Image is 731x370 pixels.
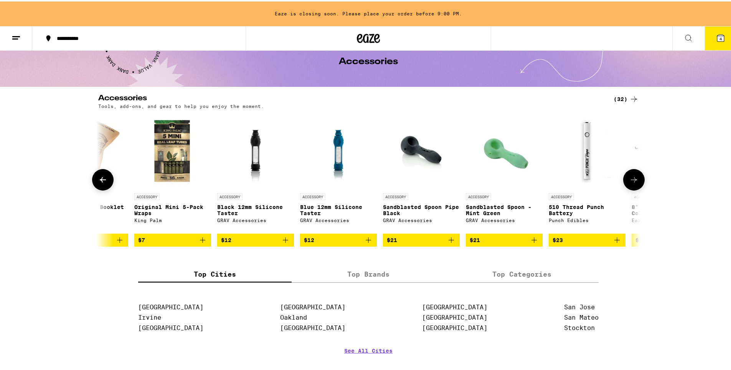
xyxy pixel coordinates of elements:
p: ACCESSORY [300,192,325,199]
a: [GEOGRAPHIC_DATA] [280,323,345,330]
div: GRAV Accessories [466,216,543,221]
a: Open page for 8" Mini Beaker Colorful Rim Bong/Rig - Tier 2 from Eaze Accessories [632,111,708,232]
span: $12 [221,236,231,242]
span: 4 [719,35,722,40]
img: GRAV Accessories - Black 12mm Silicone Taster [227,111,284,188]
p: ACCESSORY [383,192,408,199]
a: [GEOGRAPHIC_DATA] [138,302,203,309]
img: Punch Edibles - 510 Thread Punch Battery [549,111,625,188]
p: Original Mini 5-Pack Wraps [134,202,211,215]
a: Open page for 510 Thread Punch Battery from Punch Edibles [549,111,625,232]
a: Open page for Original Mini 5-Pack Wraps from King Palm [134,111,211,232]
img: GRAV Accessories - Blue 12mm Silicone Taster [310,111,367,188]
a: Oakland [280,312,307,320]
button: Add to bag [217,232,294,245]
div: GRAV Accessories [217,216,294,221]
label: Top Cities [138,264,292,281]
span: Hi. Need any help? [5,5,55,12]
img: GRAV Accessories - Sandblasted Spoon Pipe Black [393,111,450,188]
p: Blue 12mm Silicone Taster [300,202,377,215]
p: 8" Mini Beaker Colorful Rim Bong/Rig - Tier 2 [632,202,708,215]
label: Top Categories [445,264,599,281]
p: ACCESSORY [549,192,574,199]
a: Open page for Sandblasted Spoon - Mint Green from GRAV Accessories [466,111,543,232]
div: Punch Edibles [549,216,625,221]
a: [GEOGRAPHIC_DATA] [422,312,487,320]
button: Add to bag [383,232,460,245]
span: $21 [387,236,397,242]
img: King Palm - Original Mini 5-Pack Wraps [134,111,211,188]
div: GRAV Accessories [300,216,377,221]
button: Redirect to URL [0,0,419,56]
button: Add to bag [466,232,543,245]
img: GRAV Accessories - Sandblasted Spoon - Mint Green [466,111,543,188]
div: tabs [138,264,599,281]
h2: Accessories [98,93,601,102]
span: $12 [304,236,314,242]
span: $23 [553,236,563,242]
img: Eaze Accessories - 8" Mini Beaker Colorful Rim Bong/Rig - Tier 2 [632,111,708,188]
p: ACCESSORY [134,192,160,199]
p: Black 12mm Silicone Taster [217,202,294,215]
a: Irvine [138,312,161,320]
a: [GEOGRAPHIC_DATA] [422,323,487,330]
button: Add to bag [632,232,708,245]
p: 510 Thread Punch Battery [549,202,625,215]
a: Open page for Black 12mm Silicone Taster from GRAV Accessories [217,111,294,232]
button: Add to bag [134,232,211,245]
button: Add to bag [549,232,625,245]
a: San Mateo [564,312,599,320]
a: [GEOGRAPHIC_DATA] [422,302,487,309]
p: ACCESSORY [632,192,657,199]
div: GRAV Accessories [383,216,460,221]
a: Stockton [564,323,595,330]
a: [GEOGRAPHIC_DATA] [280,302,345,309]
span: $25 [635,236,646,242]
span: $7 [138,236,145,242]
p: ACCESSORY [217,192,243,199]
p: Sandblasted Spoon - Mint Green [466,202,543,215]
div: Eaze Accessories [632,216,708,221]
label: Top Brands [292,264,445,281]
div: King Palm [134,216,211,221]
a: Open page for Blue 12mm Silicone Taster from GRAV Accessories [300,111,377,232]
h1: Accessories [339,56,398,65]
a: [GEOGRAPHIC_DATA] [138,323,203,330]
a: (32) [614,93,639,102]
p: ACCESSORY [466,192,491,199]
span: $21 [470,236,480,242]
a: San Jose [564,302,595,309]
p: Tools, add-ons, and gear to help you enjoy the moment. [98,102,264,107]
a: Open page for Sandblasted Spoon Pipe Black from GRAV Accessories [383,111,460,232]
button: Add to bag [300,232,377,245]
p: Sandblasted Spoon Pipe Black [383,202,460,215]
